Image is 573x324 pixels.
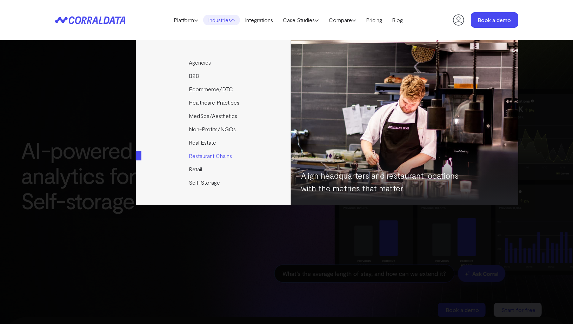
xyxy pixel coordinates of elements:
[136,69,292,82] a: B2B
[240,15,278,25] a: Integrations
[324,15,361,25] a: Compare
[387,15,408,25] a: Blog
[136,82,292,96] a: Ecommerce/DTC
[136,136,292,149] a: Real Estate
[169,15,203,25] a: Platform
[471,12,518,28] a: Book a demo
[136,149,292,163] a: Restaurant Chains
[203,15,240,25] a: Industries
[136,163,292,176] a: Retail
[136,56,292,69] a: Agencies
[301,169,459,194] p: Align headquarters and restaurant locations with the metrics that matter.
[278,15,324,25] a: Case Studies
[136,176,292,189] a: Self-Storage
[136,123,292,136] a: Non-Profits/NGOs
[136,109,292,123] a: MedSpa/Aesthetics
[136,96,292,109] a: Healthcare Practices
[361,15,387,25] a: Pricing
